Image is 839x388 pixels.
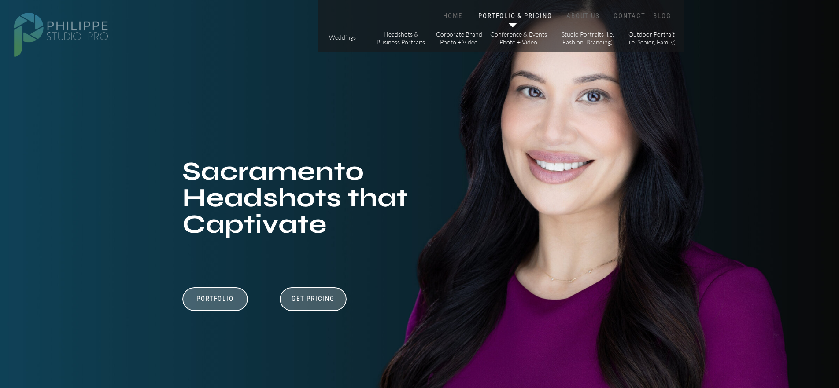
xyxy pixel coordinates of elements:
[490,30,547,46] a: Conference & Events Photo + Video
[434,12,472,20] a: HOME
[327,33,358,43] a: Weddings
[376,30,426,46] a: Headshots & Business Portraits
[434,30,484,46] a: Corporate Brand Photo + Video
[565,12,602,20] a: ABOUT US
[558,30,617,46] a: Studio Portraits (i.e. Fashion, Branding)
[627,30,676,46] a: Outdoor Portrait (i.e. Senior, Family)
[612,12,648,20] a: CONTACT
[185,295,246,311] a: Portfolio
[477,12,554,20] a: PORTFOLIO & PRICING
[289,295,338,305] a: Get Pricing
[651,12,673,20] a: BLOG
[182,158,429,246] h1: Sacramento Headshots that Captivate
